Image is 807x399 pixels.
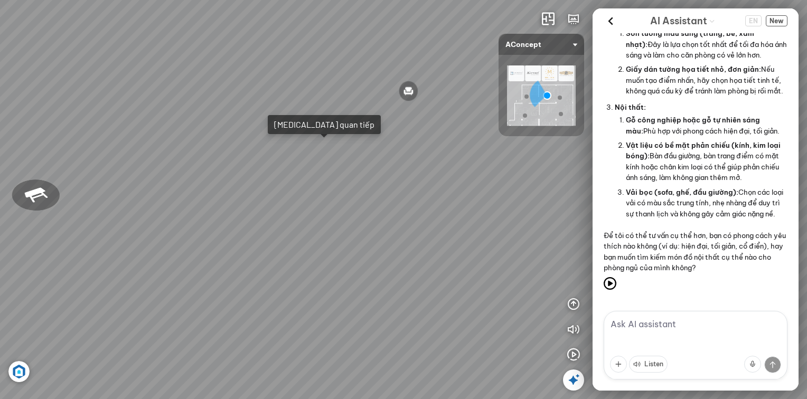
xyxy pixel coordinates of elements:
div: AI Guide options [650,13,716,29]
img: Artboard_6_4x_1_F4RHW9YJWHU.jpg [8,361,30,382]
span: Nội thất: [615,103,646,111]
span: New [766,15,787,26]
button: New Chat [766,15,787,26]
span: Vật liệu có bề mặt phản chiếu (kính, kim loại bóng): [626,141,781,160]
span: Sơn tường màu sáng (trắng, be, xám nhạt): [626,29,754,48]
li: Chọn các loại vải có màu sắc trung tính, nhẹ nhàng để duy trì sự thanh lịch và không gây cảm giác... [626,185,787,221]
img: AConcept_CTMHTJT2R6E4.png [507,65,576,126]
li: Đây là lựa chọn tốt nhất để tối đa hóa ánh sáng và làm cho căn phòng có vẻ lớn hơn. [626,26,787,62]
li: Bàn đầu giường, bàn trang điểm có mặt kính hoặc chân kim loại có thể giúp phản chiếu ánh sáng, là... [626,138,787,185]
button: Listen [629,356,668,373]
span: Gỗ công nghiệp hoặc gỗ tự nhiên sáng màu: [626,116,760,135]
li: Nếu muốn tạo điểm nhấn, hãy chọn họa tiết tinh tế, không quá cầu kỳ để tránh làm phòng bị rối mắt. [626,62,787,98]
div: [MEDICAL_DATA] quan tiếp [274,119,374,130]
span: Vải bọc (sofa, ghế, đầu giường): [626,188,738,196]
span: AI Assistant [650,14,707,28]
span: EN [745,15,762,26]
li: Phù hợp với phong cách hiện đại, tối giản. [626,113,787,138]
button: Change language [745,15,762,26]
p: Để tôi có thể tư vấn cụ thể hơn, bạn có phong cách yêu thích nào không (ví dụ: hiện đại, tối giản... [604,230,787,273]
span: Giấy dán tường họa tiết nhỏ, đơn giản: [626,65,761,73]
span: AConcept [505,34,577,55]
